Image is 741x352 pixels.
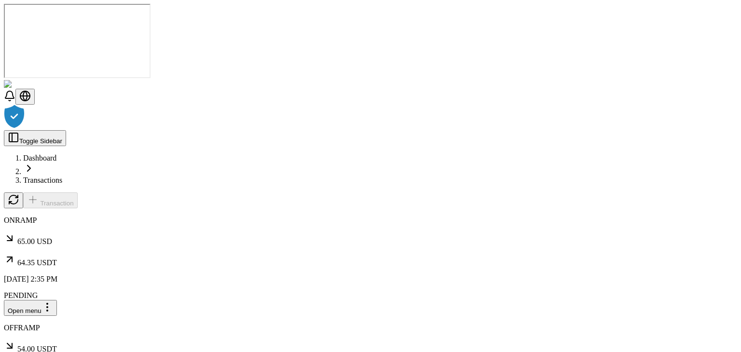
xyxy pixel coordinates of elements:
div: PENDING [4,291,737,300]
a: Transactions [23,176,62,184]
span: Open menu [8,307,41,314]
p: 65.00 USD [4,232,737,246]
p: [DATE] 2:35 PM [4,275,737,284]
a: Dashboard [23,154,56,162]
span: Toggle Sidebar [19,137,62,145]
nav: breadcrumb [4,154,737,185]
p: ONRAMP [4,216,737,225]
button: Transaction [23,192,78,208]
button: Toggle Sidebar [4,130,66,146]
p: OFFRAMP [4,324,737,332]
p: 64.35 USDT [4,254,737,267]
span: Transaction [40,200,73,207]
button: Open menu [4,300,57,316]
img: ShieldPay Logo [4,80,61,89]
